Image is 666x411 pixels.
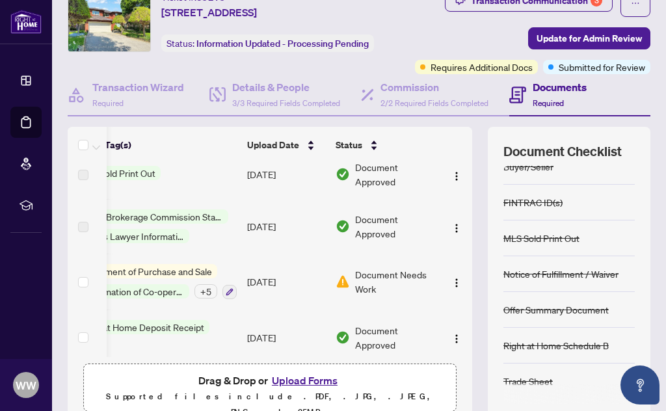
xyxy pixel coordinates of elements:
[355,212,436,241] span: Document Approved
[232,79,340,95] h4: Details & People
[16,377,36,394] span: WW
[242,310,330,365] td: [DATE]
[242,127,330,163] th: Upload Date
[559,60,645,74] span: Submitted for Review
[446,327,467,348] button: Logo
[242,254,330,310] td: [DATE]
[451,334,462,344] img: Logo
[431,60,533,74] span: Requires Additional Docs
[74,229,189,243] span: Buyers Lawyer Information
[74,264,217,278] span: Agreement of Purchase and Sale
[451,171,462,181] img: Logo
[247,138,299,152] span: Upload Date
[446,164,467,185] button: Logo
[196,38,369,49] span: Information Updated - Processing Pending
[232,98,340,108] span: 3/3 Required Fields Completed
[533,79,587,95] h4: Documents
[330,127,441,163] th: Status
[336,138,362,152] span: Status
[242,199,330,254] td: [DATE]
[503,374,553,388] div: Trade Sheet
[503,142,622,161] span: Document Checklist
[60,166,161,180] button: Status IconMLS Sold Print Out
[503,267,619,281] div: Notice of Fulfillment / Waiver
[60,320,209,355] button: Status IconRight at Home Deposit Receipt
[336,219,350,233] img: Document Status
[92,79,184,95] h4: Transaction Wizard
[451,223,462,233] img: Logo
[161,5,257,20] span: [STREET_ADDRESS]
[74,166,161,180] span: MLS Sold Print Out
[55,127,242,163] th: Document Tag(s)
[355,323,436,352] span: Document Approved
[74,320,209,334] span: Right at Home Deposit Receipt
[74,209,228,224] span: Co-op Brokerage Commission Statement
[446,271,467,292] button: Logo
[336,330,350,345] img: Document Status
[380,79,488,95] h4: Commission
[336,274,350,289] img: Document Status
[60,264,237,299] button: Status IconAgreement of Purchase and SaleStatus IconConfirmation of Co-operation and Representati...
[161,34,374,52] div: Status:
[355,160,436,189] span: Document Approved
[198,372,341,389] span: Drag & Drop or
[503,338,609,352] div: Right at Home Schedule B
[92,98,124,108] span: Required
[268,372,341,389] button: Upload Forms
[528,27,650,49] button: Update for Admin Review
[451,278,462,288] img: Logo
[503,195,563,209] div: FINTRAC ID(s)
[60,209,228,243] button: Status IconCo-op Brokerage Commission StatementStatus IconBuyers Lawyer Information
[242,150,330,199] td: [DATE]
[537,28,642,49] span: Update for Admin Review
[355,267,436,296] span: Document Needs Work
[533,98,564,108] span: Required
[380,98,488,108] span: 2/2 Required Fields Completed
[194,284,217,298] div: + 5
[10,10,42,34] img: logo
[620,365,659,404] button: Open asap
[446,216,467,237] button: Logo
[336,167,350,181] img: Document Status
[503,302,609,317] div: Offer Summary Document
[74,284,189,298] span: Confirmation of Co-operation and Representation—Buyer/Seller
[503,231,579,245] div: MLS Sold Print Out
